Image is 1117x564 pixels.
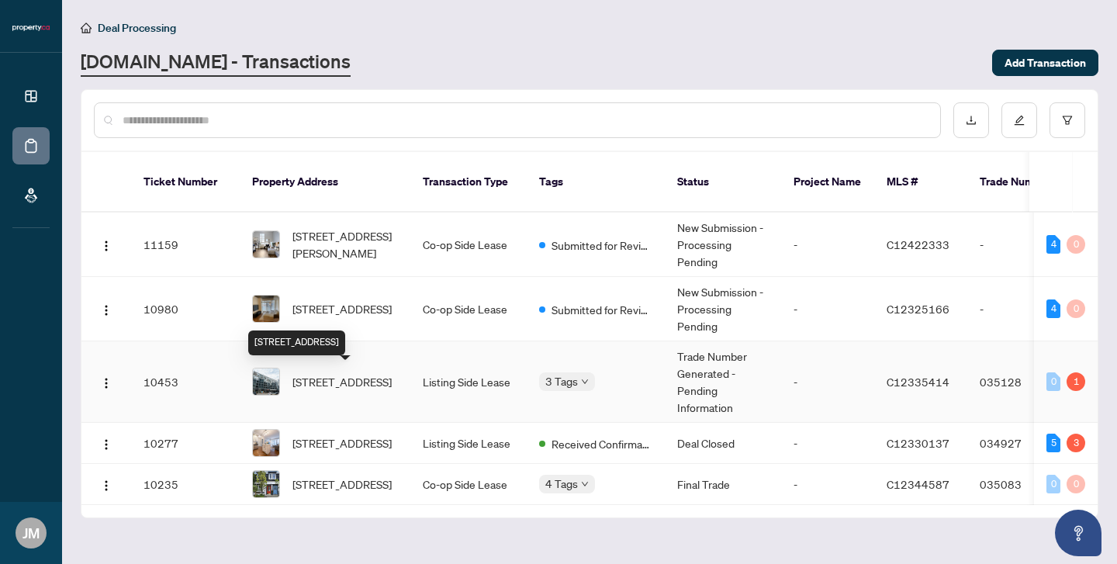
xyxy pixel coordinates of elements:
[100,240,112,252] img: Logo
[1014,115,1025,126] span: edit
[581,480,589,488] span: down
[545,475,578,493] span: 4 Tags
[410,341,527,423] td: Listing Side Lease
[781,277,874,341] td: -
[94,431,119,455] button: Logo
[1055,510,1101,556] button: Open asap
[781,152,874,213] th: Project Name
[292,434,392,452] span: [STREET_ADDRESS]
[253,231,279,258] img: thumbnail-img
[253,296,279,322] img: thumbnail-img
[1067,475,1085,493] div: 0
[131,213,240,277] td: 11159
[967,213,1076,277] td: -
[100,304,112,317] img: Logo
[292,373,392,390] span: [STREET_ADDRESS]
[94,296,119,321] button: Logo
[665,341,781,423] td: Trade Number Generated - Pending Information
[94,232,119,257] button: Logo
[953,102,989,138] button: download
[253,471,279,497] img: thumbnail-img
[1067,299,1085,318] div: 0
[887,302,949,316] span: C12325166
[1001,102,1037,138] button: edit
[552,435,652,452] span: Received Confirmation of Closing
[552,301,652,318] span: Submitted for Review
[1050,102,1085,138] button: filter
[100,377,112,389] img: Logo
[410,423,527,464] td: Listing Side Lease
[240,152,410,213] th: Property Address
[131,341,240,423] td: 10453
[665,213,781,277] td: New Submission - Processing Pending
[131,277,240,341] td: 10980
[292,300,392,317] span: [STREET_ADDRESS]
[967,152,1076,213] th: Trade Number
[22,522,40,544] span: JM
[1046,299,1060,318] div: 4
[967,464,1076,505] td: 035083
[552,237,652,254] span: Submitted for Review
[1046,235,1060,254] div: 4
[248,330,345,355] div: [STREET_ADDRESS]
[292,227,398,261] span: [STREET_ADDRESS][PERSON_NAME]
[292,476,392,493] span: [STREET_ADDRESS]
[1046,434,1060,452] div: 5
[527,152,665,213] th: Tags
[665,464,781,505] td: Final Trade
[81,49,351,77] a: [DOMAIN_NAME] - Transactions
[581,378,589,386] span: down
[12,23,50,33] img: logo
[100,479,112,492] img: Logo
[131,423,240,464] td: 10277
[781,423,874,464] td: -
[967,341,1076,423] td: 035128
[253,369,279,395] img: thumbnail-img
[992,50,1098,76] button: Add Transaction
[545,372,578,390] span: 3 Tags
[665,423,781,464] td: Deal Closed
[410,213,527,277] td: Co-op Side Lease
[253,430,279,456] img: thumbnail-img
[967,423,1076,464] td: 034927
[781,341,874,423] td: -
[887,436,949,450] span: C12330137
[1067,372,1085,391] div: 1
[1062,115,1073,126] span: filter
[665,152,781,213] th: Status
[665,277,781,341] td: New Submission - Processing Pending
[874,152,967,213] th: MLS #
[94,472,119,497] button: Logo
[410,277,527,341] td: Co-op Side Lease
[131,152,240,213] th: Ticket Number
[131,464,240,505] td: 10235
[1046,475,1060,493] div: 0
[887,237,949,251] span: C12422333
[100,438,112,451] img: Logo
[410,152,527,213] th: Transaction Type
[410,464,527,505] td: Co-op Side Lease
[94,369,119,394] button: Logo
[1046,372,1060,391] div: 0
[781,213,874,277] td: -
[1067,434,1085,452] div: 3
[81,22,92,33] span: home
[887,375,949,389] span: C12335414
[1005,50,1086,75] span: Add Transaction
[887,477,949,491] span: C12344587
[98,21,176,35] span: Deal Processing
[1067,235,1085,254] div: 0
[967,277,1076,341] td: -
[966,115,977,126] span: download
[781,464,874,505] td: -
